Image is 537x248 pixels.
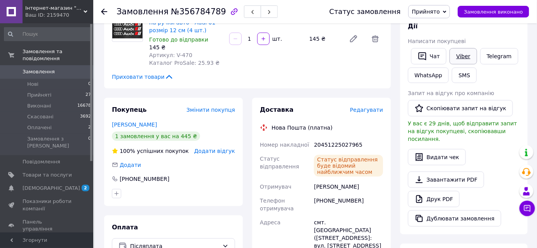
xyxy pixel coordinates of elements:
span: Додати [120,162,141,168]
span: [DEMOGRAPHIC_DATA] [23,185,80,192]
div: Статус замовлення [330,8,401,16]
span: Повідомлення [23,158,60,165]
div: [PHONE_NUMBER] [119,175,170,183]
span: Інтернет-магазин "BagirTop" [25,5,84,12]
div: шт. [270,35,283,43]
span: Замовлення та повідомлення [23,48,93,62]
button: Дублювати замовлення [408,210,501,227]
span: У вас є 29 днів, щоб відправити запит на відгук покупцеві, скопіювавши посилання. [408,120,517,142]
span: Запит на відгук про компанію [408,90,494,96]
span: Написати покупцеві [408,38,466,44]
span: Оплачені [27,124,52,131]
button: Чат з покупцем [520,201,535,216]
button: SMS [452,68,477,83]
span: Адреса [260,219,281,225]
span: Додати відгук [194,148,235,154]
div: Повернутися назад [101,8,107,16]
span: Покупець [112,106,147,113]
span: Приховати товари [112,73,174,81]
button: Замовлення виконано [458,6,529,17]
button: Чат [411,48,446,64]
span: Виконані [27,102,51,109]
a: Друк PDF [408,191,460,207]
span: Прийнято [412,9,440,15]
span: №356784789 [171,7,226,16]
button: Видати чек [408,149,466,165]
span: 3692 [80,113,91,120]
span: Дії [408,23,418,30]
span: Номер накладної [260,142,309,148]
a: [PERSON_NAME] [112,121,157,128]
span: 100% [120,148,135,154]
span: Артикул: V-470 [149,52,192,58]
span: Статус відправлення [260,156,299,170]
div: 20451225027965 [312,138,385,152]
input: Пошук [4,27,92,41]
span: 27 [85,92,91,99]
div: Нова Пошта (платна) [270,124,335,132]
span: Оплата [112,224,138,231]
div: 145 ₴ [306,33,343,44]
span: Замовлення [117,7,169,16]
span: Скасовані [27,113,54,120]
span: Прийняті [27,92,51,99]
span: Готово до відправки [149,36,208,43]
div: 145 ₴ [149,43,223,51]
img: Набір вінілових наклейок на ручки авто - Audi 01 розмір 12 см (4 шт.) [112,14,143,38]
div: Ваш ID: 2159470 [25,12,93,19]
a: Viber [450,48,477,64]
span: Замовлення з [PERSON_NAME] [27,135,88,149]
span: Замовлення виконано [464,9,523,15]
a: Редагувати [346,31,361,47]
span: Отримувач [260,184,291,190]
span: 0 [88,135,91,149]
a: Telegram [480,48,518,64]
span: 16678 [77,102,91,109]
a: WhatsApp [408,68,449,83]
div: Статус відправлення буде відомий найближчим часом [314,155,383,177]
span: Каталог ProSale: 25.93 ₴ [149,60,220,66]
span: Видалити [368,31,383,47]
div: [PERSON_NAME] [312,180,385,194]
span: Телефон отримувача [260,198,294,212]
button: Скопіювати запит на відгук [408,100,513,116]
div: успішних покупок [112,147,189,155]
span: Панель управління [23,219,72,232]
span: Товари та послуги [23,172,72,179]
span: Замовлення [23,68,55,75]
span: Показники роботи компанії [23,198,72,212]
a: Набір вінілових наклейок на ручки авто - Audi 01 розмір 12 см (4 шт.) [149,12,222,33]
div: [PHONE_NUMBER] [312,194,385,215]
span: 2 [88,124,91,131]
a: Завантажити PDF [408,172,484,188]
span: Змінити покупця [187,107,235,113]
span: Редагувати [350,107,383,113]
span: 2 [82,185,89,191]
span: Нові [27,81,38,88]
span: Доставка [260,106,294,113]
div: 1 замовлення у вас на 445 ₴ [112,132,200,141]
span: 0 [88,81,91,88]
